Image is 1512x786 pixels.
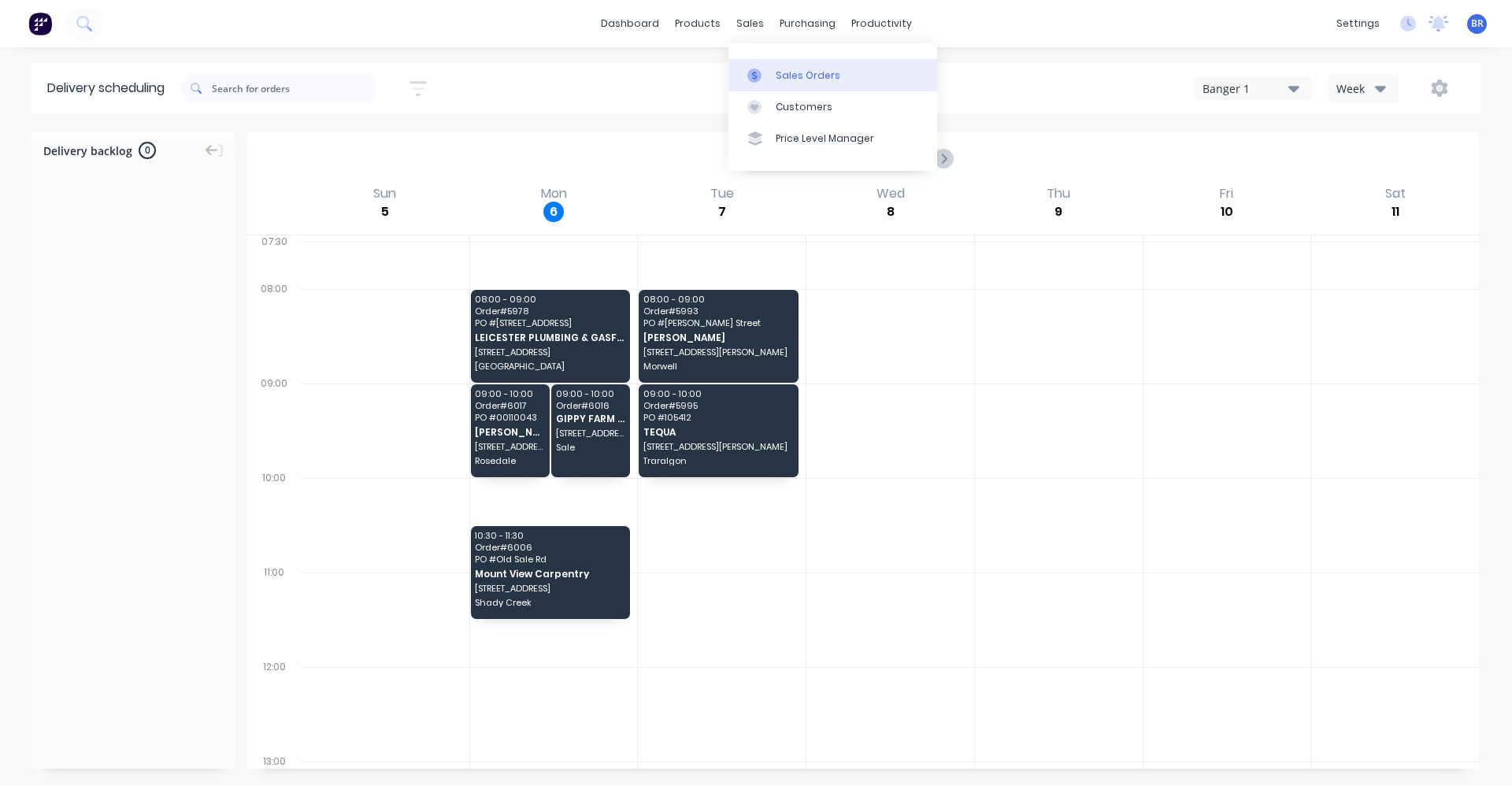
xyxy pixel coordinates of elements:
div: Sales Orders [776,69,840,83]
span: PO # [PERSON_NAME] Street [643,318,793,328]
div: Sat [1380,186,1410,202]
a: dashboard [593,12,667,35]
div: Week [1336,80,1382,97]
div: 11 [1385,202,1406,222]
span: PO # 00110043 [475,413,544,422]
div: 11:00 [247,563,301,658]
div: Delivery scheduling [31,63,180,113]
span: [STREET_ADDRESS][PERSON_NAME] [643,347,793,357]
div: 5 [375,202,395,222]
div: 6 [543,202,564,222]
span: Sale [556,443,625,452]
span: 10:30 - 11:30 [475,531,624,540]
span: [STREET_ADDRESS] [475,584,624,593]
div: 09:00 [247,374,301,469]
span: 08:00 - 09:00 [643,295,793,304]
span: [STREET_ADDRESS] [475,347,624,357]
span: 09:00 - 10:00 [643,389,793,399]
input: Search for orders [212,72,377,104]
div: 10:00 [247,469,301,563]
div: purchasing [772,12,843,35]
span: [STREET_ADDRESS] [556,428,625,438]
div: 8 [880,202,901,222]
span: Shady Creek [475,598,624,607]
span: Order # 5993 [643,306,793,316]
div: Mon [536,186,572,202]
span: Order # 5978 [475,306,624,316]
div: 08:00 [247,280,301,374]
span: 08:00 - 09:00 [475,295,624,304]
div: 07:30 [247,232,301,280]
span: Traralgon [643,456,793,465]
div: 12:00 [247,658,301,752]
span: [STREET_ADDRESS][PERSON_NAME] [643,442,793,451]
div: sales [728,12,772,35]
div: 7 [712,202,732,222]
div: Sun [369,186,401,202]
div: Fri [1215,186,1238,202]
span: Rosedale [475,456,544,465]
button: Week [1328,75,1399,102]
span: PO # 105412 [643,413,793,422]
span: LEICESTER PLUMBING & GASFITTING [475,332,624,343]
div: products [667,12,728,35]
a: Price Level Manager [728,123,937,154]
span: PO # [STREET_ADDRESS] [475,318,624,328]
span: [GEOGRAPHIC_DATA] [475,361,624,371]
div: 9 [1048,202,1069,222]
div: 10 [1217,202,1237,222]
div: Tue [706,186,739,202]
span: [PERSON_NAME] [643,332,793,343]
span: Mount View Carpentry [475,569,624,579]
a: Customers [728,91,937,123]
div: Customers [776,100,832,114]
span: TEQUA [643,427,793,437]
span: GIPPY FARM SHEDS [556,413,625,424]
img: Factory [28,12,52,35]
div: Banger 1 [1203,80,1288,97]
span: Order # 6006 [475,543,624,552]
div: settings [1329,12,1388,35]
div: Thu [1042,186,1075,202]
span: PO # Old Sale Rd [475,554,624,564]
div: Price Level Manager [776,132,874,146]
span: Order # 6016 [556,401,625,410]
span: Order # 5995 [643,401,793,410]
button: Banger 1 [1194,76,1312,100]
div: Wed [872,186,910,202]
span: [PERSON_NAME] Homes [475,427,544,437]
span: 09:00 - 10:00 [556,389,625,399]
span: Order # 6017 [475,401,544,410]
div: productivity [843,12,920,35]
span: [STREET_ADDRESS][PERSON_NAME] [475,442,544,451]
span: Delivery backlog [43,143,132,159]
a: Sales Orders [728,59,937,91]
span: 0 [139,142,156,159]
span: 09:00 - 10:00 [475,389,544,399]
span: Morwell [643,361,793,371]
span: BR [1471,17,1484,31]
